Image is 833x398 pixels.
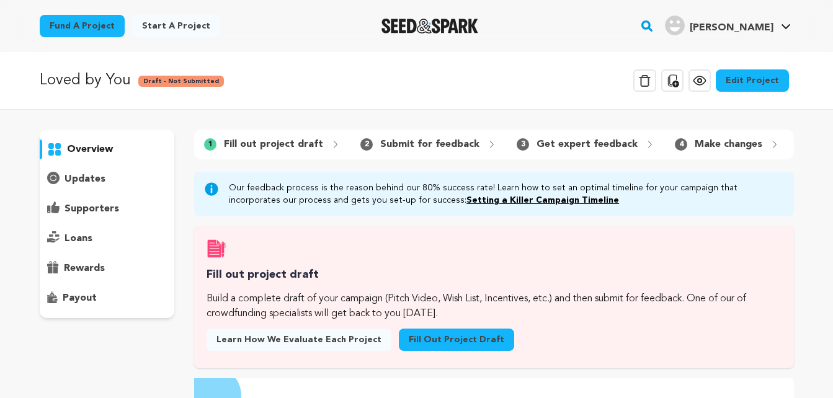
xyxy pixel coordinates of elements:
[381,19,479,33] img: Seed&Spark Logo Dark Mode
[381,19,479,33] a: Seed&Spark Homepage
[360,138,373,151] span: 2
[216,334,381,346] span: Learn how we evaluate each project
[65,231,92,246] p: loans
[40,169,175,189] button: updates
[695,137,762,152] p: Make changes
[138,76,224,87] span: Draft - Not Submitted
[67,142,113,157] p: overview
[40,199,175,219] button: supporters
[380,137,479,152] p: Submit for feedback
[665,15,773,35] div: Dominick G.'s Profile
[65,172,105,187] p: updates
[537,137,638,152] p: Get expert feedback
[675,138,687,151] span: 4
[204,138,216,151] span: 1
[662,13,793,35] a: Dominick G.'s Profile
[207,329,391,351] a: Learn how we evaluate each project
[207,291,781,321] p: Build a complete draft of your campaign (Pitch Video, Wish List, Incentives, etc.) and then submi...
[132,15,220,37] a: Start a project
[716,69,789,92] a: Edit Project
[40,229,175,249] button: loans
[40,288,175,308] button: payout
[399,329,514,351] a: Fill out project draft
[224,137,323,152] p: Fill out project draft
[40,139,175,159] button: overview
[40,259,175,278] button: rewards
[517,138,529,151] span: 3
[690,23,773,33] span: [PERSON_NAME]
[662,13,793,39] span: Dominick G.'s Profile
[229,182,783,206] p: Our feedback process is the reason behind our 80% success rate! Learn how to set an optimal timel...
[65,201,119,216] p: supporters
[63,291,97,306] p: payout
[64,261,105,276] p: rewards
[40,69,131,92] p: Loved by You
[665,15,685,35] img: user.png
[40,15,125,37] a: Fund a project
[466,196,619,205] a: Setting a Killer Campaign Timeline
[207,266,781,284] h3: Fill out project draft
